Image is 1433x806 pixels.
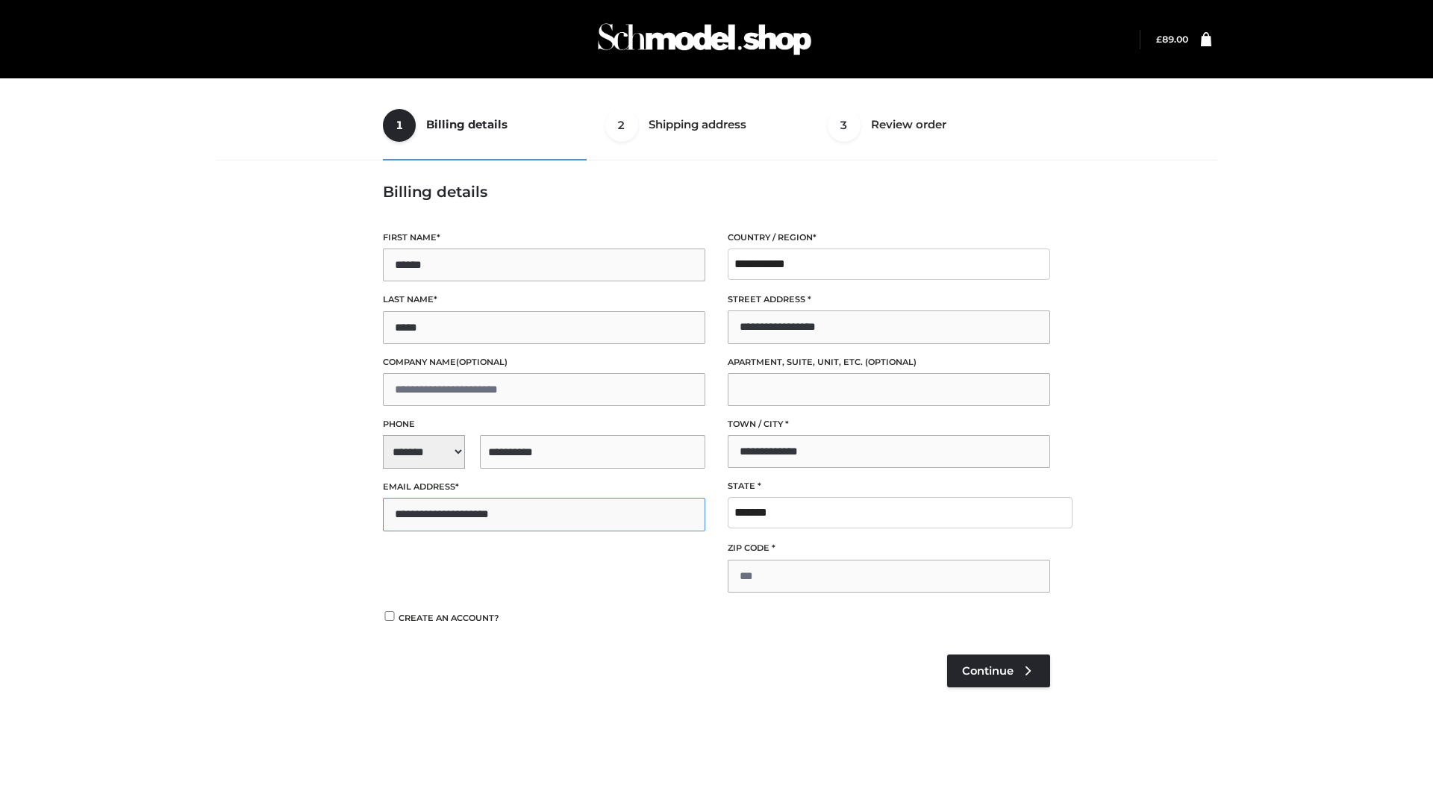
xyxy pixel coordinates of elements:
label: Town / City [728,417,1050,431]
label: Country / Region [728,231,1050,245]
label: Apartment, suite, unit, etc. [728,355,1050,369]
span: Create an account? [399,613,499,623]
label: Email address [383,480,705,494]
span: £ [1156,34,1162,45]
label: Phone [383,417,705,431]
bdi: 89.00 [1156,34,1188,45]
label: ZIP Code [728,541,1050,555]
span: Continue [962,664,1014,678]
label: State [728,479,1050,493]
input: Create an account? [383,611,396,621]
span: (optional) [456,357,508,367]
a: Continue [947,655,1050,687]
label: First name [383,231,705,245]
img: Schmodel Admin 964 [593,10,817,69]
label: Last name [383,293,705,307]
label: Company name [383,355,705,369]
label: Street address [728,293,1050,307]
span: (optional) [865,357,917,367]
h3: Billing details [383,183,1050,201]
a: £89.00 [1156,34,1188,45]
